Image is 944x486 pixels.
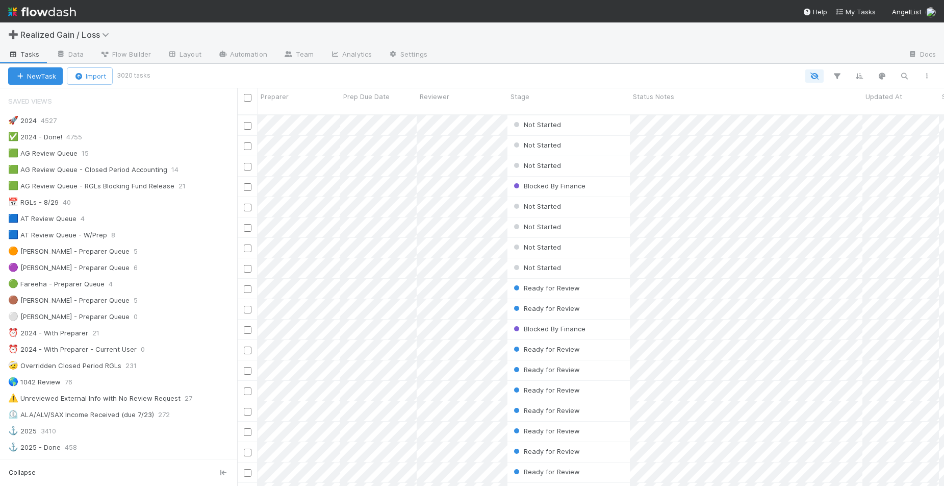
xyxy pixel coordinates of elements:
[8,114,37,127] div: 2024
[8,49,40,59] span: Tasks
[171,163,189,176] span: 14
[275,47,322,63] a: Team
[512,427,580,435] span: Ready for Review
[8,230,18,239] span: 🟦
[178,180,196,192] span: 21
[8,247,18,255] span: 🟠
[8,410,18,419] span: ⏲️
[420,91,449,102] span: Reviewer
[322,47,380,63] a: Analytics
[512,426,580,436] div: Ready for Review
[261,91,289,102] span: Preparer
[835,8,876,16] span: My Tasks
[65,441,87,454] span: 458
[8,457,137,470] div: 2025 - Done - pending external info
[512,366,580,374] span: Ready for Review
[244,142,251,150] input: Toggle Row Selected
[512,304,580,312] span: Ready for Review
[512,160,561,171] div: Not Started
[8,343,137,356] div: 2024 - With Preparer - Current User
[8,441,61,454] div: 2025 - Done
[244,347,251,354] input: Toggle Row Selected
[109,278,123,290] span: 4
[8,116,18,125] span: 🚀
[244,428,251,436] input: Toggle Row Selected
[512,324,585,334] div: Blocked By Finance
[512,119,561,130] div: Not Started
[8,131,62,143] div: 2024 - Done!
[185,392,202,405] span: 27
[512,120,561,129] span: Not Started
[8,261,130,274] div: [PERSON_NAME] - Preparer Queue
[512,201,561,211] div: Not Started
[512,140,561,150] div: Not Started
[343,91,390,102] span: Prep Due Date
[244,449,251,456] input: Toggle Row Selected
[210,47,275,63] a: Automation
[244,387,251,395] input: Toggle Row Selected
[8,408,154,421] div: ALA/ALV/SAX Income Received (due 7/23)
[244,285,251,293] input: Toggle Row Selected
[125,359,147,372] span: 231
[8,214,18,223] span: 🟦
[8,180,174,192] div: AG Review Queue - RGLs Blocking Fund Release
[244,163,251,171] input: Toggle Row Selected
[512,223,561,231] span: Not Started
[512,468,580,476] span: Ready for Review
[512,447,580,455] span: Ready for Review
[82,147,99,160] span: 15
[244,122,251,130] input: Toggle Row Selected
[835,7,876,17] a: My Tasks
[66,131,92,143] span: 4755
[512,325,585,333] span: Blocked By Finance
[67,67,113,85] button: Import
[512,385,580,395] div: Ready for Review
[244,224,251,232] input: Toggle Row Selected
[244,204,251,211] input: Toggle Row Selected
[134,245,148,258] span: 5
[100,49,151,59] span: Flow Builder
[900,47,944,63] a: Docs
[512,303,580,313] div: Ready for Review
[48,47,92,63] a: Data
[8,328,18,337] span: ⏰
[141,343,155,356] span: 0
[8,377,18,386] span: 🌎
[111,229,125,241] span: 8
[926,7,936,17] img: avatar_45ea4894-10ca-450f-982d-dabe3bd75b0b.png
[8,359,121,372] div: Overridden Closed Period RGLs
[244,306,251,313] input: Toggle Row Selected
[512,446,580,456] div: Ready for Review
[512,182,585,190] span: Blocked By Finance
[380,47,436,63] a: Settings
[134,261,148,274] span: 6
[512,283,580,293] div: Ready for Review
[244,469,251,477] input: Toggle Row Selected
[244,408,251,416] input: Toggle Row Selected
[8,394,18,402] span: ⚠️
[865,91,902,102] span: Updated At
[512,284,580,292] span: Ready for Review
[512,242,561,252] div: Not Started
[8,198,18,206] span: 📅
[8,212,76,225] div: AT Review Queue
[8,181,18,190] span: 🟩
[9,468,36,477] span: Collapse
[8,426,18,435] span: ⚓
[8,361,18,370] span: 🤕
[8,443,18,451] span: ⚓
[803,7,827,17] div: Help
[92,327,110,339] span: 21
[512,344,580,354] div: Ready for Review
[8,327,88,339] div: 2024 - With Preparer
[159,47,210,63] a: Layout
[512,202,561,210] span: Not Started
[512,467,580,477] div: Ready for Review
[63,196,81,209] span: 40
[244,265,251,273] input: Toggle Row Selected
[41,114,67,127] span: 4527
[512,263,561,272] span: Not Started
[8,147,78,160] div: AG Review Queue
[512,161,561,169] span: Not Started
[134,310,148,323] span: 0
